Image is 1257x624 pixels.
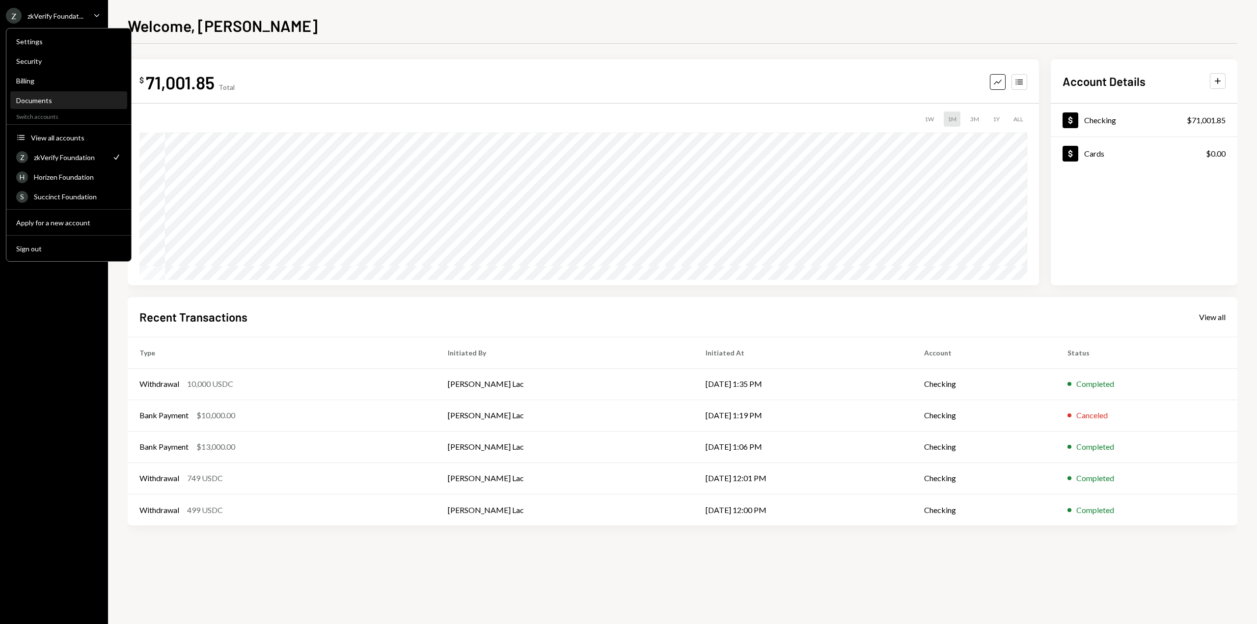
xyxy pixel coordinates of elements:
[187,504,223,516] div: 499 USDC
[1051,137,1237,170] a: Cards$0.00
[10,188,127,205] a: SSuccinct Foundation
[1206,148,1226,160] div: $0.00
[10,129,127,147] button: View all accounts
[694,494,912,525] td: [DATE] 12:00 PM
[1084,115,1116,125] div: Checking
[1056,337,1237,368] th: Status
[966,111,983,127] div: 3M
[912,494,1056,525] td: Checking
[139,472,179,484] div: Withdrawal
[1076,441,1114,453] div: Completed
[1187,114,1226,126] div: $71,001.85
[16,171,28,183] div: H
[694,368,912,400] td: [DATE] 1:35 PM
[436,431,694,462] td: [PERSON_NAME] Lac
[1051,104,1237,136] a: Checking$71,001.85
[436,337,694,368] th: Initiated By
[196,409,235,421] div: $10,000.00
[436,494,694,525] td: [PERSON_NAME] Lac
[139,409,189,421] div: Bank Payment
[1084,149,1104,158] div: Cards
[1199,312,1226,322] div: View all
[34,173,121,181] div: Horizen Foundation
[1076,378,1114,390] div: Completed
[10,72,127,89] a: Billing
[1063,73,1146,89] h2: Account Details
[146,71,215,93] div: 71,001.85
[16,191,28,203] div: S
[1199,311,1226,322] a: View all
[34,192,121,201] div: Succinct Foundation
[16,37,121,46] div: Settings
[196,441,235,453] div: $13,000.00
[912,431,1056,462] td: Checking
[16,77,121,85] div: Billing
[912,462,1056,494] td: Checking
[16,151,28,163] div: Z
[27,12,83,20] div: zkVerify Foundat...
[6,8,22,24] div: Z
[139,309,247,325] h2: Recent Transactions
[10,240,127,258] button: Sign out
[912,337,1056,368] th: Account
[10,214,127,232] button: Apply for a new account
[694,337,912,368] th: Initiated At
[34,153,106,162] div: zkVerify Foundation
[187,472,223,484] div: 749 USDC
[6,111,131,120] div: Switch accounts
[16,218,121,227] div: Apply for a new account
[1076,504,1114,516] div: Completed
[912,368,1056,400] td: Checking
[16,244,121,253] div: Sign out
[694,431,912,462] td: [DATE] 1:06 PM
[436,368,694,400] td: [PERSON_NAME] Lac
[10,91,127,109] a: Documents
[694,462,912,494] td: [DATE] 12:01 PM
[139,504,179,516] div: Withdrawal
[912,400,1056,431] td: Checking
[16,96,121,105] div: Documents
[436,400,694,431] td: [PERSON_NAME] Lac
[944,111,960,127] div: 1M
[10,52,127,70] a: Security
[128,16,318,35] h1: Welcome, [PERSON_NAME]
[694,400,912,431] td: [DATE] 1:19 PM
[16,57,121,65] div: Security
[31,134,121,142] div: View all accounts
[10,168,127,186] a: HHorizen Foundation
[219,83,235,91] div: Total
[1076,409,1108,421] div: Canceled
[139,441,189,453] div: Bank Payment
[139,378,179,390] div: Withdrawal
[139,75,144,85] div: $
[10,32,127,50] a: Settings
[1076,472,1114,484] div: Completed
[436,462,694,494] td: [PERSON_NAME] Lac
[921,111,938,127] div: 1W
[187,378,233,390] div: 10,000 USDC
[989,111,1004,127] div: 1Y
[1010,111,1027,127] div: ALL
[128,337,436,368] th: Type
